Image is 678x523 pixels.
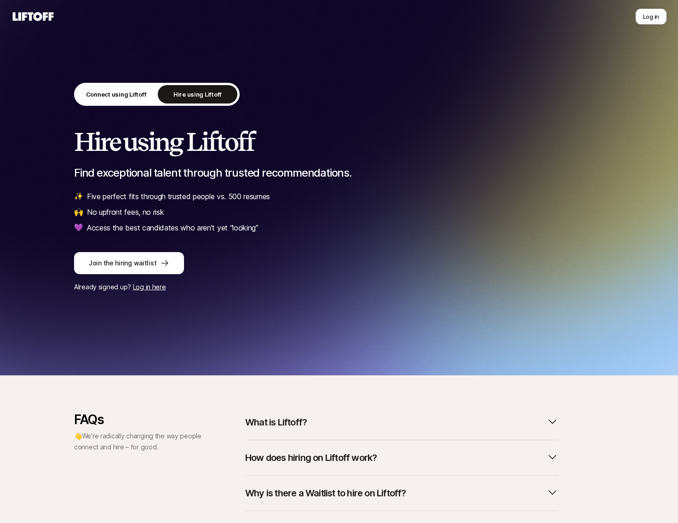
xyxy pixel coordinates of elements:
[245,412,558,432] button: What is Liftoff?
[74,167,604,179] p: Find exceptional talent through trusted recommendations.
[74,222,83,234] span: 💜️
[74,252,184,274] button: Join the hiring waitlist
[74,432,201,451] span: We’re radically changing the way people connect and hire – for good.
[74,190,83,202] span: ✨
[245,483,558,503] button: Why is there a Waitlist to hire on Liftoff?
[74,206,83,218] span: 🙌
[74,128,604,155] h2: Hire using Liftoff
[74,252,604,274] a: Join the hiring waitlist
[245,487,406,500] p: Why is there a Waitlist to hire on Liftoff?
[635,8,667,25] button: Log in
[87,206,164,218] p: No upfront fees, no risk
[173,90,222,99] p: Hire using Liftoff
[87,190,270,202] p: Five perfect fits through trusted people vs. 500 resumes
[245,451,377,464] p: How does hiring on Liftoff work?
[133,283,166,291] a: Log in here
[87,222,259,234] p: Access the best candidates who aren’t yet “looking”
[74,282,604,293] p: Already signed up?
[245,448,558,468] button: How does hiring on Liftoff work?
[245,416,307,429] p: What is Liftoff?
[86,90,147,99] p: Connect using Liftoff
[74,431,203,453] p: 👋
[74,412,203,427] p: FAQs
